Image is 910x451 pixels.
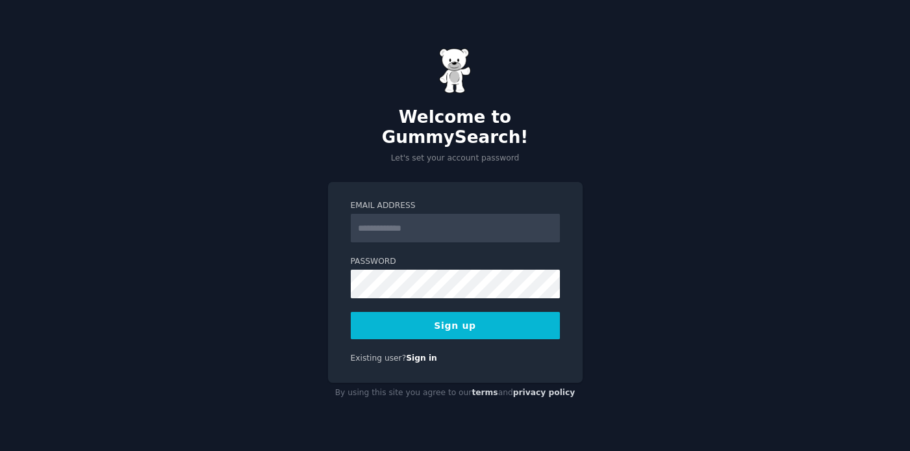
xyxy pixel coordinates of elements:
label: Email Address [351,200,560,212]
div: By using this site you agree to our and [328,383,583,404]
p: Let's set your account password [328,153,583,164]
a: Sign in [406,354,437,363]
label: Password [351,256,560,268]
span: Existing user? [351,354,407,363]
img: Gummy Bear [439,48,472,94]
h2: Welcome to GummySearch! [328,107,583,148]
a: terms [472,388,498,397]
button: Sign up [351,312,560,339]
a: privacy policy [513,388,575,397]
